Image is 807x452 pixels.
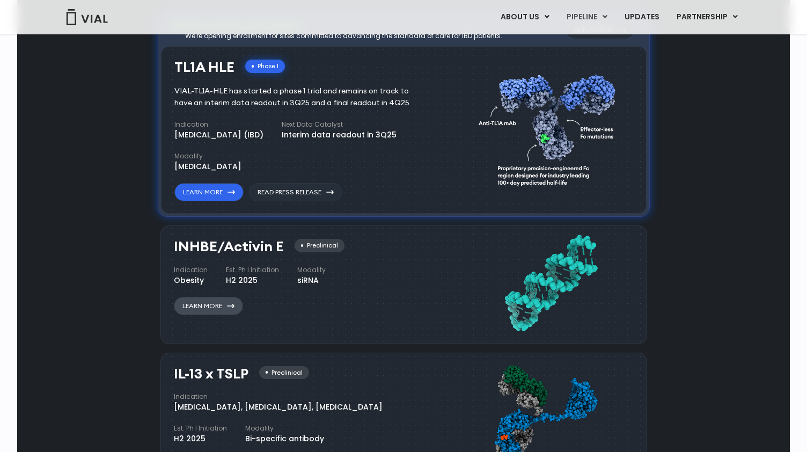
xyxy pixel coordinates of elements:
[174,392,383,402] h4: Indication
[174,85,425,109] div: VIAL-TL1A-HLE has started a phase 1 trial and remains on track to have an interim data readout in...
[297,265,326,275] h4: Modality
[174,120,263,129] h4: Indication
[174,424,227,433] h4: Est. Ph I Initiation
[282,120,397,129] h4: Next Data Catalyst
[249,183,342,201] a: Read Press Release
[174,161,241,172] div: [MEDICAL_DATA]
[174,183,244,201] a: Learn More
[174,297,243,315] a: Learn More
[282,129,397,141] div: Interim data readout in 3Q25
[259,366,309,380] div: Preclinical
[668,8,746,26] a: PARTNERSHIPMenu Toggle
[616,8,667,26] a: UPDATES
[174,366,248,382] h3: IL-13 x TSLP
[174,151,241,161] h4: Modality
[174,433,227,444] div: H2 2025
[245,424,324,433] h4: Modality
[226,275,279,286] div: H2 2025
[174,129,263,141] div: [MEDICAL_DATA] (IBD)
[174,402,383,413] div: [MEDICAL_DATA], [MEDICAL_DATA], [MEDICAL_DATA]
[245,60,285,73] div: Phase I
[65,9,108,25] img: Vial Logo
[174,275,208,286] div: Obesity
[174,239,284,254] h3: INHBE/Activin E
[295,239,344,252] div: Preclinical
[174,60,234,75] h3: TL1A HLE
[479,54,622,202] img: TL1A antibody diagram.
[297,275,326,286] div: siRNA
[174,265,208,275] h4: Indication
[245,433,324,444] div: Bi-specific antibody
[558,8,615,26] a: PIPELINEMenu Toggle
[185,31,502,41] div: We're opening enrollment for sites committed to advancing the standard of care for IBD patients.
[226,265,279,275] h4: Est. Ph I Initiation
[492,8,557,26] a: ABOUT USMenu Toggle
